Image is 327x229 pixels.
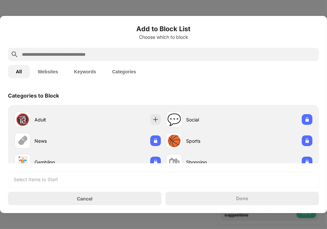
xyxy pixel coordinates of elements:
[186,116,239,123] div: Social
[16,155,30,169] div: 🃏
[66,65,104,78] button: Keywords
[34,137,88,144] div: News
[186,137,239,144] div: Sports
[8,65,30,78] button: All
[11,50,19,58] img: search.svg
[167,113,181,126] div: 💬
[34,159,88,166] div: Gambling
[104,65,144,78] button: Categories
[186,159,239,166] div: Shopping
[236,196,248,201] div: Done
[16,113,30,126] div: 🔞
[34,116,88,123] div: Adult
[8,35,319,40] div: Choose which to block
[168,155,180,169] div: 🛍
[77,196,93,201] div: Cancel
[30,65,66,78] button: Websites
[167,134,181,148] div: 🏀
[8,24,319,34] h6: Add to Block List
[8,92,59,99] div: Categories to Block
[14,176,58,183] div: Select Items to Start
[17,134,28,148] div: 🗞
